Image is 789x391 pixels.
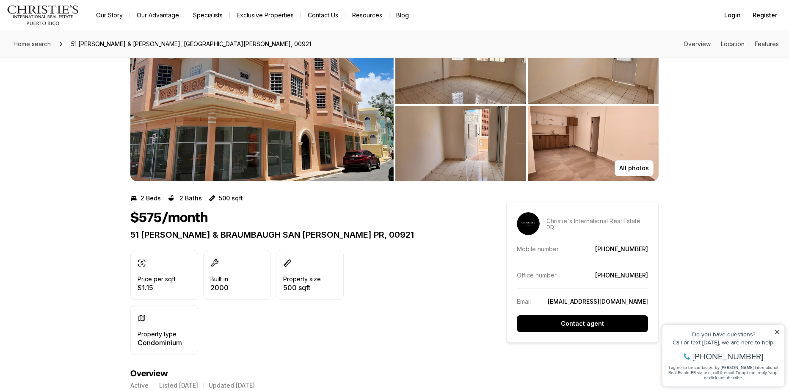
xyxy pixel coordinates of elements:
button: View image gallery [395,106,526,181]
a: Home search [10,37,54,51]
p: Email [517,298,531,305]
a: [PHONE_NUMBER] [595,245,648,252]
a: Blog [389,9,416,21]
a: Skip to: Features [755,40,779,47]
button: View image gallery [528,29,659,104]
button: View image gallery [528,106,659,181]
button: Register [748,7,782,24]
p: 500 sqft [219,195,243,202]
button: View image gallery [130,29,394,181]
p: All photos [619,165,649,172]
p: 500 sqft [283,284,321,291]
a: Skip to: Overview [684,40,711,47]
p: Active [130,382,149,389]
a: [EMAIL_ADDRESS][DOMAIN_NAME] [548,298,648,305]
a: Skip to: Location [721,40,745,47]
li: 1 of 8 [130,29,394,181]
span: 51 [PERSON_NAME] & [PERSON_NAME], [GEOGRAPHIC_DATA][PERSON_NAME], 00921 [68,37,314,51]
p: Mobile number [517,245,559,252]
a: Specialists [186,9,229,21]
p: 2000 [210,284,229,291]
p: 2 Beds [141,195,161,202]
div: Do you have questions? [9,19,122,25]
h1: $575/month [130,210,208,226]
span: [PHONE_NUMBER] [35,40,105,48]
a: Resources [345,9,389,21]
p: Property type [138,331,177,338]
a: [PHONE_NUMBER] [595,272,648,279]
span: Home search [14,40,51,47]
p: Contact agent [561,320,604,327]
p: 51 [PERSON_NAME] & BRAUMBAUGH SAN [PERSON_NAME] PR, 00921 [130,230,476,240]
h4: Overview [130,369,476,379]
li: 2 of 8 [395,29,659,181]
p: 2 Baths [179,195,202,202]
a: Exclusive Properties [230,9,301,21]
a: Our Advantage [130,9,186,21]
p: Price per sqft [138,276,176,283]
button: All photos [615,160,654,176]
a: Our Story [89,9,130,21]
button: Login [719,7,746,24]
img: logo [7,5,79,25]
button: Contact agent [517,315,648,332]
p: Condominium [138,339,182,346]
span: I agree to be contacted by [PERSON_NAME] International Real Estate PR via text, call & email. To ... [11,52,121,68]
div: Call or text [DATE], we are here to help! [9,27,122,33]
button: Contact Us [301,9,345,21]
p: Updated [DATE] [209,382,255,389]
p: $1.15 [138,284,176,291]
p: Built in [210,276,228,283]
p: Listed [DATE] [159,382,198,389]
p: Christie's International Real Estate PR [546,218,648,231]
button: View image gallery [395,29,526,104]
span: Register [753,12,777,19]
p: Property size [283,276,321,283]
p: Office number [517,272,557,279]
div: Listing Photos [130,29,659,181]
span: Login [724,12,741,19]
nav: Page section menu [684,41,779,47]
